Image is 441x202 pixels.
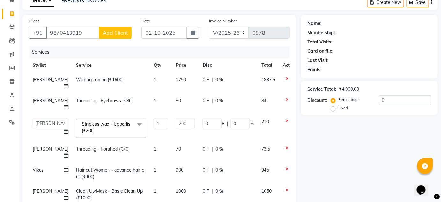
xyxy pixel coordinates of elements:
[203,188,209,195] span: 0 F
[261,119,269,125] span: 210
[154,188,156,194] span: 1
[33,167,44,173] span: Vikas
[215,167,223,174] span: 0 %
[82,121,130,134] span: Stripless wax - Upperlis (₹200)
[176,98,181,104] span: 80
[176,77,186,82] span: 1750
[33,188,68,194] span: [PERSON_NAME]
[72,58,150,73] th: Service
[33,77,68,82] span: [PERSON_NAME]
[250,120,254,127] span: %
[212,97,213,104] span: |
[261,167,269,173] span: 945
[212,167,213,174] span: |
[307,20,322,27] div: Name:
[154,98,156,104] span: 1
[227,120,228,127] span: |
[261,188,272,194] span: 1050
[176,188,186,194] span: 1000
[339,86,359,93] div: ₹4,000.00
[209,18,237,24] label: Invoice Number
[29,27,47,39] button: +91
[76,98,133,104] span: Threading - Eyebrows (₹80)
[307,39,333,45] div: Total Visits:
[154,77,156,82] span: 1
[76,146,130,152] span: Threading - Forahed (₹70)
[154,167,156,173] span: 1
[95,128,98,134] a: x
[29,46,295,58] div: Services
[203,167,209,174] span: 0 F
[307,48,333,55] div: Card on file:
[76,77,123,82] span: Waxing combo (₹1600)
[176,167,183,173] span: 900
[176,146,181,152] span: 70
[203,97,209,104] span: 0 F
[212,76,213,83] span: |
[215,97,223,104] span: 0 %
[307,66,322,73] div: Points:
[172,58,199,73] th: Price
[154,146,156,152] span: 1
[141,18,150,24] label: Date
[215,146,223,152] span: 0 %
[261,98,266,104] span: 84
[261,77,275,82] span: 1837.5
[307,29,335,36] div: Membership:
[76,167,144,180] span: Hair cut Women - advance hair cut (₹900)
[307,97,327,104] div: Discount:
[29,18,39,24] label: Client
[338,105,348,111] label: Fixed
[203,76,209,83] span: 0 F
[99,27,132,39] button: Add Client
[199,58,258,73] th: Disc
[203,146,209,152] span: 0 F
[212,188,213,195] span: |
[46,27,99,39] input: Search by Name/Mobile/Email/Code
[212,146,213,152] span: |
[29,58,72,73] th: Stylist
[76,188,143,201] span: Clean Up/Mask - Basic Clean Up (₹1000)
[150,58,172,73] th: Qty
[33,146,68,152] span: [PERSON_NAME]
[215,188,223,195] span: 0 %
[33,98,68,104] span: [PERSON_NAME]
[307,57,329,64] div: Last Visit:
[279,58,300,73] th: Action
[103,29,128,36] span: Add Client
[222,120,224,127] span: F
[338,97,359,103] label: Percentage
[414,176,435,196] iframe: chat widget
[307,86,336,93] div: Service Total:
[261,146,270,152] span: 73.5
[258,58,279,73] th: Total
[215,76,223,83] span: 0 %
